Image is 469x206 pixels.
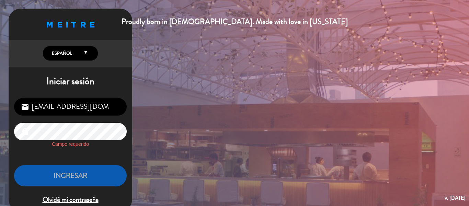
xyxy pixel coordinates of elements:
[14,98,127,116] input: Correo Electrónico
[14,194,127,206] span: Olvidé mi contraseña
[14,140,127,148] label: Campo requerido
[50,50,72,57] span: Español
[14,165,127,187] button: INGRESAR
[9,76,132,87] h1: Iniciar sesión
[445,193,466,203] div: v. [DATE]
[21,128,29,136] i: lock
[21,103,29,111] i: email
